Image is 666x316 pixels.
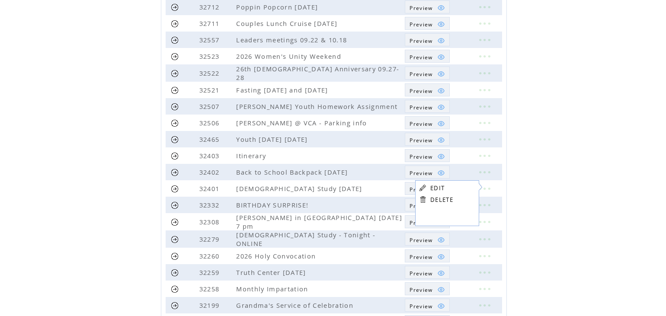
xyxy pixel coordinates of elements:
[236,35,349,44] span: Leaders meetings 09.22 & 10.18
[410,87,432,95] span: Show MMS preview
[199,217,222,226] span: 32308
[437,169,445,177] img: eye.png
[437,286,445,294] img: eye.png
[199,201,222,209] span: 32332
[437,103,445,111] img: eye.png
[437,70,445,78] img: eye.png
[405,33,449,46] a: Preview
[405,133,449,146] a: Preview
[405,215,449,228] a: Preview
[199,268,222,277] span: 32259
[199,184,222,193] span: 32401
[199,168,222,176] span: 32402
[405,282,449,295] a: Preview
[199,86,222,94] span: 32521
[410,37,432,45] span: Show MMS preview
[437,236,445,244] img: eye.png
[199,102,222,111] span: 32507
[405,149,449,162] a: Preview
[410,270,432,277] span: Show MMS preview
[410,120,432,128] span: Show MMS preview
[437,269,445,277] img: eye.png
[405,233,449,246] a: Preview
[405,67,449,80] a: Preview
[199,235,222,243] span: 32279
[410,54,432,61] span: Show MMS preview
[437,87,445,95] img: eye.png
[236,86,330,94] span: Fasting [DATE] and [DATE]
[437,302,445,310] img: eye.png
[405,17,449,30] a: Preview
[410,153,432,160] span: Show MMS preview
[236,118,369,127] span: [PERSON_NAME] @ VCA - Parking info
[405,299,449,312] a: Preview
[236,184,364,193] span: [DEMOGRAPHIC_DATA] Study [DATE]
[199,301,222,310] span: 32199
[199,284,222,293] span: 32258
[410,236,432,244] span: Show MMS preview
[437,53,445,61] img: eye.png
[199,69,222,77] span: 32522
[236,64,399,82] span: 26th [DEMOGRAPHIC_DATA] Anniversary 09.27-28
[199,151,222,160] span: 32403
[236,168,350,176] span: Back to School Backpack [DATE]
[410,303,432,310] span: Show MMS preview
[410,202,432,210] span: Show MMS preview
[405,266,449,279] a: Preview
[410,137,432,144] span: Show MMS preview
[199,3,222,11] span: 32712
[236,3,320,11] span: Poppin Popcorn [DATE]
[236,268,308,277] span: Truth Center [DATE]
[437,37,445,45] img: eye.png
[405,83,449,96] a: Preview
[236,102,400,111] span: [PERSON_NAME] Youth Homework Assignment
[437,120,445,128] img: eye.png
[410,70,432,78] span: Show MMS preview
[236,19,339,28] span: Couples Lunch Cruise [DATE]
[236,301,355,310] span: Grandma's Service of Celebration
[405,100,449,113] a: Preview
[236,135,310,144] span: Youth [DATE] [DATE]
[405,0,449,13] a: Preview
[437,153,445,160] img: eye.png
[437,20,445,28] img: eye.png
[199,135,222,144] span: 32465
[236,213,402,230] span: [PERSON_NAME] in [GEOGRAPHIC_DATA] [DATE] 7 pm
[199,19,222,28] span: 32711
[410,219,432,227] span: Show MMS preview
[410,4,432,12] span: Show MMS preview
[410,169,432,177] span: Show MMS preview
[405,50,449,63] a: Preview
[405,249,449,262] a: Preview
[199,35,222,44] span: 32557
[405,166,449,179] a: Preview
[405,116,449,129] a: Preview
[410,186,432,193] span: Show MMS preview
[199,52,222,61] span: 32523
[236,201,311,209] span: BIRTHDAY SURPRISE!
[199,118,222,127] span: 32506
[236,252,318,260] span: 2026 Holy Convocation
[410,104,432,111] span: Show MMS preview
[430,196,453,204] a: DELETE
[405,182,449,195] a: Preview
[437,4,445,12] img: eye.png
[437,136,445,144] img: eye.png
[405,198,449,211] a: Preview
[430,184,445,192] a: EDIT
[437,253,445,261] img: eye.png
[236,52,343,61] span: 2026 Women's Unity Weekend
[236,284,310,293] span: Monthly Impartation
[410,286,432,294] span: Show MMS preview
[236,151,268,160] span: Itinerary
[410,21,432,28] span: Show MMS preview
[410,253,432,261] span: Show MMS preview
[236,230,375,248] span: [DEMOGRAPHIC_DATA] Study - Tonight - ONLINE
[199,252,222,260] span: 32260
